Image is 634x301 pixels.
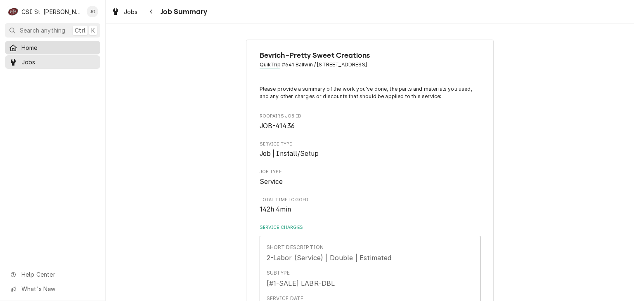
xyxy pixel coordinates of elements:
span: Jobs [21,58,96,66]
p: Please provide a summary of the work you've done, the parts and materials you used, and any other... [260,85,480,101]
span: Roopairs Job ID [260,121,480,131]
span: Service Type [260,149,480,159]
span: Service Type [260,141,480,148]
span: Address [260,61,480,68]
div: Subtype [267,269,290,277]
span: Job Summary [158,6,208,17]
span: Job Type [260,177,480,187]
div: [#1-SALE] LABR-DBL [267,278,335,288]
span: Total Time Logged [260,197,480,203]
button: Navigate back [145,5,158,18]
span: Roopairs Job ID [260,113,480,120]
div: Roopairs Job ID [260,113,480,131]
div: JG [87,6,98,17]
span: Search anything [20,26,65,35]
span: Help Center [21,270,95,279]
a: Home [5,41,100,54]
span: Service [260,178,283,186]
span: Job | Install/Setup [260,150,319,158]
a: Jobs [108,5,141,19]
span: Job Type [260,169,480,175]
div: Job Type [260,169,480,186]
span: K [91,26,95,35]
button: Search anythingCtrlK [5,23,100,38]
div: Service Type [260,141,480,159]
label: Service Charges [260,224,480,231]
span: Home [21,43,96,52]
span: 142h 4min [260,205,291,213]
span: JOB-41436 [260,122,295,130]
a: Jobs [5,55,100,69]
span: Ctrl [75,26,85,35]
span: Jobs [124,7,138,16]
div: Jeff George's Avatar [87,6,98,17]
a: Go to What's New [5,282,100,296]
div: Client Information [260,50,480,75]
span: What's New [21,285,95,293]
div: CSI St. Louis's Avatar [7,6,19,17]
div: Total Time Logged [260,197,480,214]
span: Name [260,50,480,61]
div: C [7,6,19,17]
a: Go to Help Center [5,268,100,281]
span: Total Time Logged [260,205,480,214]
div: Short Description [267,244,324,251]
div: 2-Labor (Service) | Double | Estimated [267,253,392,263]
div: CSI St. [PERSON_NAME] [21,7,82,16]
